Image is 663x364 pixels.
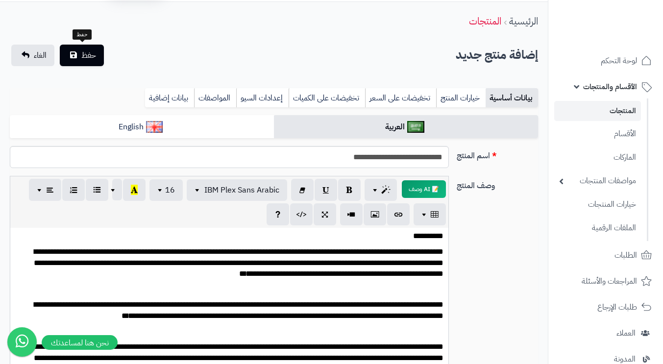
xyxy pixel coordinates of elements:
div: حفظ [73,29,92,40]
img: logo-2.png [596,17,654,38]
span: الغاء [34,49,47,61]
img: English [146,121,163,133]
button: 16 [149,179,183,201]
a: تخفيضات على السعر [365,88,436,108]
span: الطلبات [614,248,637,262]
img: العربية [407,121,424,133]
a: العربية [274,115,538,139]
a: الماركات [554,147,641,168]
span: IBM Plex Sans Arabic [204,184,279,196]
a: خيارات المنتجات [554,194,641,215]
label: وصف المنتج [453,176,542,192]
a: خيارات المنتج [436,88,486,108]
a: English [10,115,274,139]
button: 📝 AI وصف [402,180,446,198]
a: الملفات الرقمية [554,218,641,239]
a: المراجعات والأسئلة [554,269,657,293]
button: IBM Plex Sans Arabic [187,179,287,201]
a: الأقسام [554,123,641,145]
a: مواصفات المنتجات [554,170,641,192]
span: الأقسام والمنتجات [583,80,637,94]
a: الطلبات [554,243,657,267]
span: لوحة التحكم [601,54,637,68]
span: المراجعات والأسئلة [582,274,637,288]
a: إعدادات السيو [236,88,289,108]
span: 16 [165,184,175,196]
a: العملاء [554,321,657,345]
a: المنتجات [469,14,501,28]
span: طلبات الإرجاع [597,300,637,314]
a: الغاء [11,45,54,66]
a: طلبات الإرجاع [554,295,657,319]
a: المواصفات [194,88,236,108]
a: بيانات إضافية [145,88,194,108]
a: تخفيضات على الكميات [289,88,365,108]
a: بيانات أساسية [486,88,538,108]
a: لوحة التحكم [554,49,657,73]
a: الرئيسية [509,14,538,28]
button: حفظ [60,45,104,66]
a: المنتجات [554,101,641,121]
h2: إضافة منتج جديد [456,45,538,65]
span: حفظ [81,49,96,61]
span: العملاء [616,326,636,340]
label: اسم المنتج [453,146,542,162]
